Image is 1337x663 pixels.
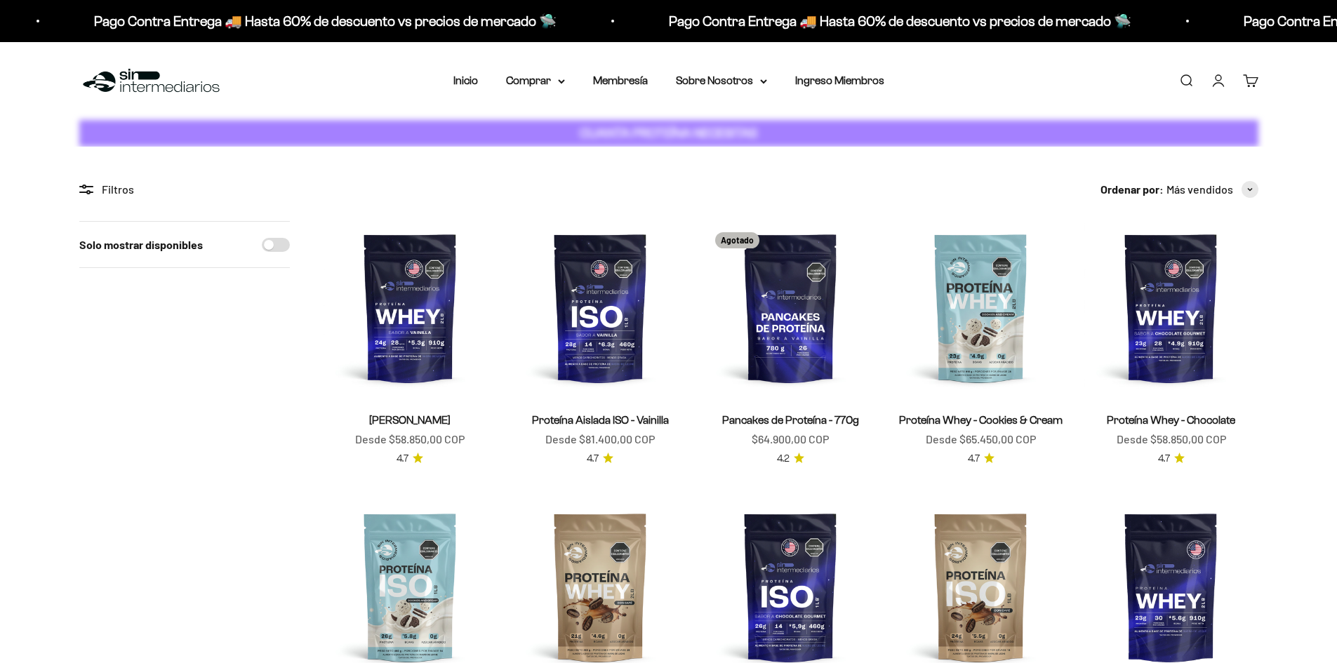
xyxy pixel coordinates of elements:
[397,451,423,467] a: 4.74.7 de 5.0 estrellas
[593,74,648,86] a: Membresía
[795,74,884,86] a: Ingreso Miembros
[79,236,203,254] label: Solo mostrar disponibles
[899,414,1063,426] a: Proteína Whey - Cookies & Cream
[532,414,669,426] a: Proteína Aislada ISO - Vainilla
[397,451,408,467] span: 4.7
[355,430,465,448] sale-price: Desde $58.850,00 COP
[722,414,859,426] a: Pancakes de Proteína - 770g
[79,180,290,199] div: Filtros
[1158,451,1170,467] span: 4.7
[666,10,1129,32] p: Pago Contra Entrega 🚚 Hasta 60% de descuento vs precios de mercado 🛸
[545,430,655,448] sale-price: Desde $81.400,00 COP
[777,451,804,467] a: 4.24.2 de 5.0 estrellas
[587,451,599,467] span: 4.7
[1107,414,1235,426] a: Proteína Whey - Chocolate
[369,414,451,426] a: [PERSON_NAME]
[91,10,554,32] p: Pago Contra Entrega 🚚 Hasta 60% de descuento vs precios de mercado 🛸
[580,126,757,140] strong: CUANTA PROTEÍNA NECESITAS
[1158,451,1185,467] a: 4.74.7 de 5.0 estrellas
[453,74,478,86] a: Inicio
[968,451,980,467] span: 4.7
[968,451,995,467] a: 4.74.7 de 5.0 estrellas
[1117,430,1226,448] sale-price: Desde $58.850,00 COP
[1100,180,1164,199] span: Ordenar por:
[777,451,790,467] span: 4.2
[506,72,565,90] summary: Comprar
[1166,180,1233,199] span: Más vendidos
[676,72,767,90] summary: Sobre Nosotros
[926,430,1036,448] sale-price: Desde $65.450,00 COP
[587,451,613,467] a: 4.74.7 de 5.0 estrellas
[1166,180,1258,199] button: Más vendidos
[752,430,829,448] sale-price: $64.900,00 COP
